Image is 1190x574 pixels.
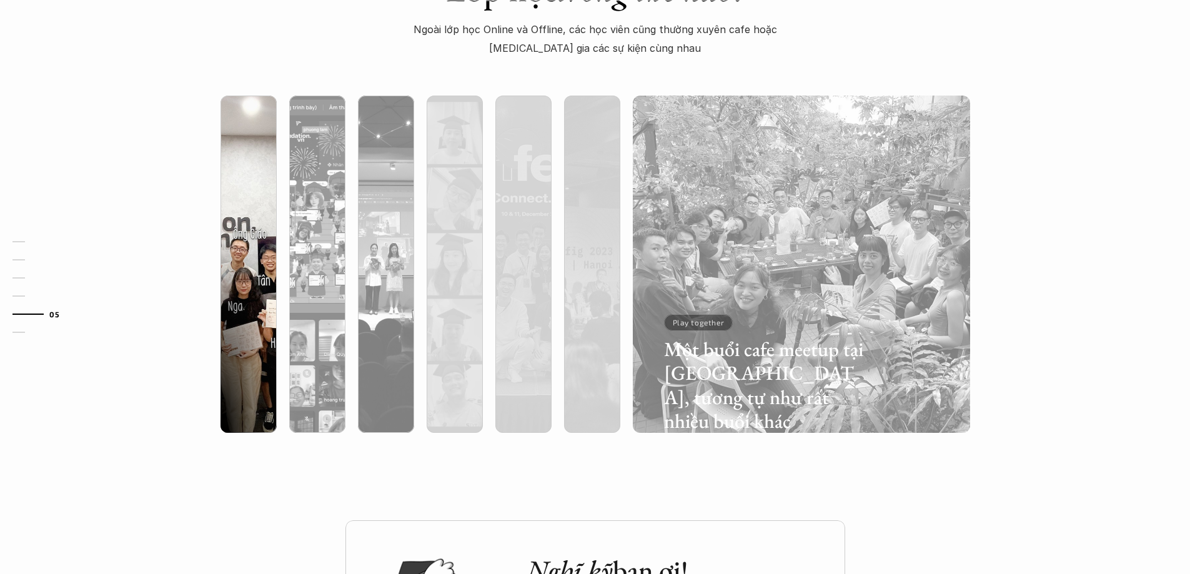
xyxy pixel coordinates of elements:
[664,337,865,433] h3: Một buổi cafe meetup tại [GEOGRAPHIC_DATA], tương tự như rất nhiều buổi khác
[12,307,72,322] a: 05
[49,310,59,319] strong: 05
[673,318,725,327] p: Play together
[405,20,785,58] p: Ngoài lớp học Online và Offline, các học viên cũng thường xuyên cafe hoặc [MEDICAL_DATA] gia các ...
